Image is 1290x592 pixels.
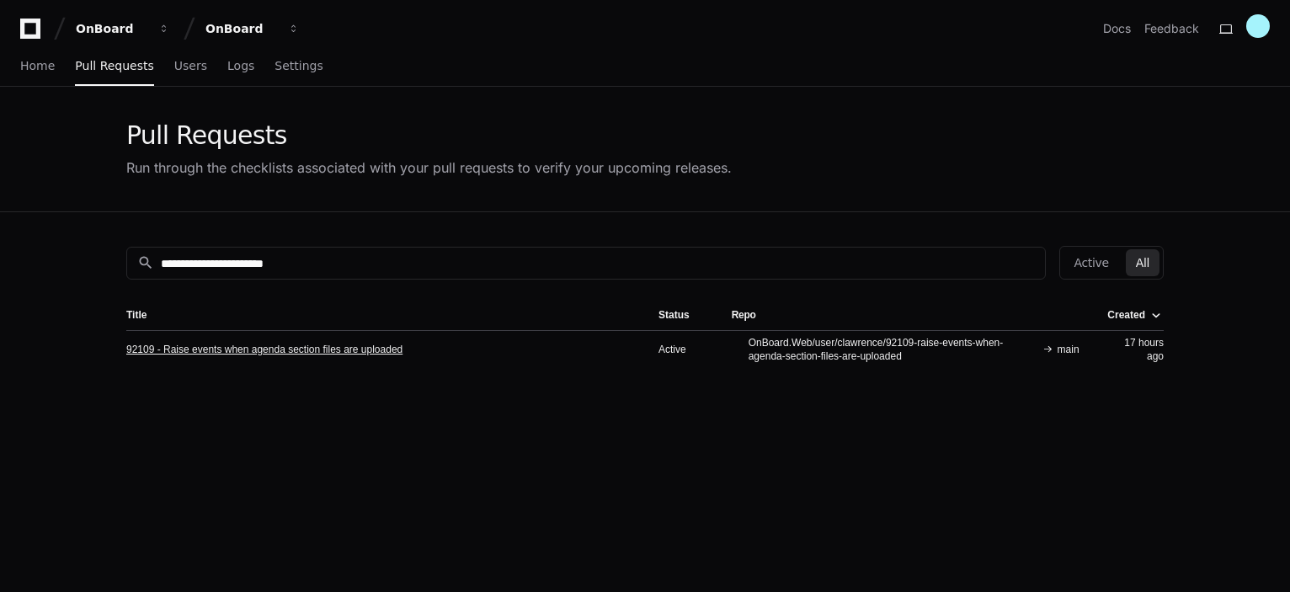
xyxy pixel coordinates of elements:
[126,157,732,178] div: Run through the checklists associated with your pull requests to verify your upcoming releases.
[126,343,402,356] a: 92109 - Raise events when agenda section files are uploaded
[1063,249,1118,276] button: Active
[1106,336,1164,363] div: 17 hours ago
[75,61,153,71] span: Pull Requests
[20,47,55,86] a: Home
[1058,343,1079,356] span: main
[20,61,55,71] span: Home
[1126,249,1159,276] button: All
[658,308,690,322] div: Status
[658,343,705,356] div: Active
[174,61,207,71] span: Users
[75,47,153,86] a: Pull Requests
[227,61,254,71] span: Logs
[227,47,254,86] a: Logs
[749,336,1037,363] span: OnBoard.Web/user/clawrence/92109-raise-events-when-agenda-section-files-are-uploaded
[1107,308,1160,322] div: Created
[205,20,278,37] div: OnBoard
[76,20,148,37] div: OnBoard
[1107,308,1145,322] div: Created
[69,13,177,44] button: OnBoard
[126,308,147,322] div: Title
[126,308,632,322] div: Title
[199,13,307,44] button: OnBoard
[174,47,207,86] a: Users
[1103,20,1131,37] a: Docs
[137,254,154,271] mat-icon: search
[718,300,1093,330] th: Repo
[275,47,322,86] a: Settings
[275,61,322,71] span: Settings
[126,120,732,151] div: Pull Requests
[658,308,705,322] div: Status
[1144,20,1199,37] button: Feedback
